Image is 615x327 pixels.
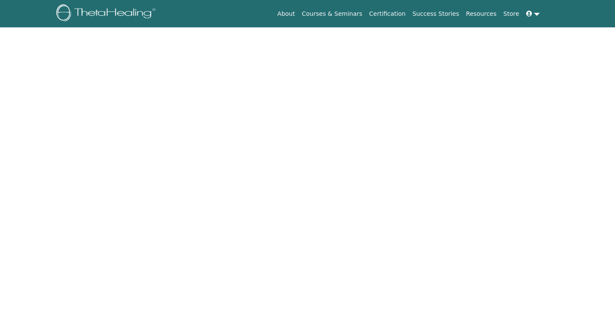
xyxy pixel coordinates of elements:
a: Success Stories [409,6,463,22]
img: logo.png [56,4,158,24]
a: Resources [463,6,500,22]
a: Courses & Seminars [299,6,366,22]
a: About [274,6,298,22]
a: Store [500,6,523,22]
a: Certification [366,6,409,22]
